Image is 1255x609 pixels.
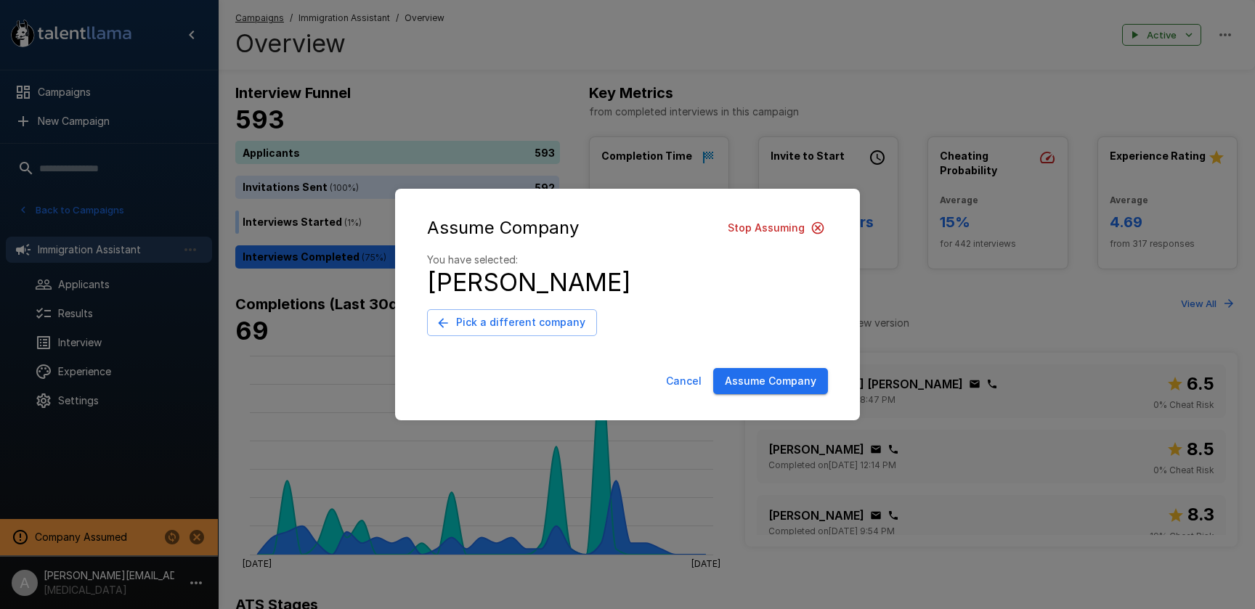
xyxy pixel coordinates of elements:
div: Assume Company [427,215,828,242]
button: Pick a different company [427,309,597,336]
p: You have selected: [427,253,828,267]
button: Stop Assuming [722,215,828,242]
button: Assume Company [713,368,828,395]
button: Cancel [660,368,707,395]
h4: [PERSON_NAME] [427,267,828,298]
